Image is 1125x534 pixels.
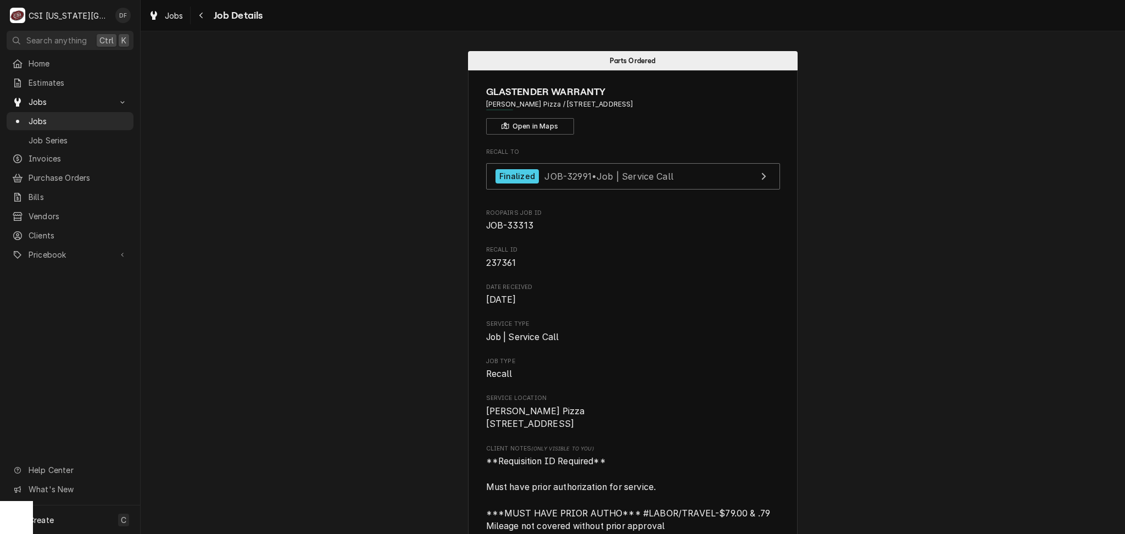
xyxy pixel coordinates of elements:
div: Service Location [486,394,780,431]
span: Job Type [486,368,780,381]
span: Home [29,58,128,69]
a: Go to Help Center [7,461,133,479]
a: Vendors [7,207,133,225]
div: Job Type [486,357,780,381]
div: DF [115,8,131,23]
a: Jobs [144,7,188,25]
a: Estimates [7,74,133,92]
a: Home [7,54,133,73]
span: Job Series [29,135,128,146]
span: Service Type [486,331,780,344]
a: Go to What's New [7,480,133,498]
div: Recall To [486,148,780,195]
span: Client Notes [486,444,780,453]
a: Jobs [7,112,133,130]
span: Invoices [29,153,128,164]
div: Status [468,51,798,70]
a: Go to Pricebook [7,246,133,264]
span: Pricebook [29,249,112,260]
span: Roopairs Job ID [486,209,780,218]
span: Service Type [486,320,780,329]
span: Job | Service Call [486,332,559,342]
span: Search anything [26,35,87,46]
span: Job Details [210,8,263,23]
a: Purchase Orders [7,169,133,187]
span: Service Location [486,394,780,403]
span: Roopairs Job ID [486,219,780,232]
span: Date Received [486,283,780,292]
div: CSI Kansas City's Avatar [10,8,25,23]
span: 237361 [486,258,516,268]
a: Invoices [7,149,133,168]
span: K [121,35,126,46]
span: Purchase Orders [29,172,128,183]
span: Date Received [486,293,780,307]
span: Recall ID [486,257,780,270]
div: Roopairs Job ID [486,209,780,232]
span: Recall [486,369,513,379]
span: [DATE] [486,294,516,305]
span: Create [29,515,54,525]
div: Finalized [495,169,539,184]
a: Job Series [7,131,133,149]
span: Ctrl [99,35,114,46]
span: Estimates [29,77,128,88]
span: Address [486,99,780,109]
span: JOB-33313 [486,220,533,231]
a: Bills [7,188,133,206]
span: Clients [29,230,128,241]
div: Date Received [486,283,780,307]
a: Clients [7,226,133,244]
a: Go to Jobs [7,93,133,111]
span: Vendors [29,210,128,222]
button: Navigate back [193,7,210,24]
span: Name [486,85,780,99]
span: Parts Ordered [610,57,655,64]
button: Search anythingCtrlK [7,31,133,50]
div: Recall ID [486,246,780,269]
span: Recall To [486,148,780,157]
span: C [121,514,126,526]
span: Jobs [29,96,112,108]
span: Jobs [29,115,128,127]
span: Help Center [29,464,127,476]
span: (Only Visible to You) [531,446,593,452]
div: Client Information [486,85,780,135]
span: Recall ID [486,246,780,254]
span: Job Type [486,357,780,366]
div: C [10,8,25,23]
div: CSI [US_STATE][GEOGRAPHIC_DATA] [29,10,109,21]
span: Jobs [165,10,183,21]
div: Service Type [486,320,780,343]
span: Service Location [486,405,780,431]
span: [PERSON_NAME] Pizza [STREET_ADDRESS] [486,406,585,430]
span: Bills [29,191,128,203]
a: View Job [486,163,780,190]
span: JOB-32991 • Job | Service Call [544,170,673,181]
div: David Fannin's Avatar [115,8,131,23]
button: Open in Maps [486,118,574,135]
span: What's New [29,483,127,495]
